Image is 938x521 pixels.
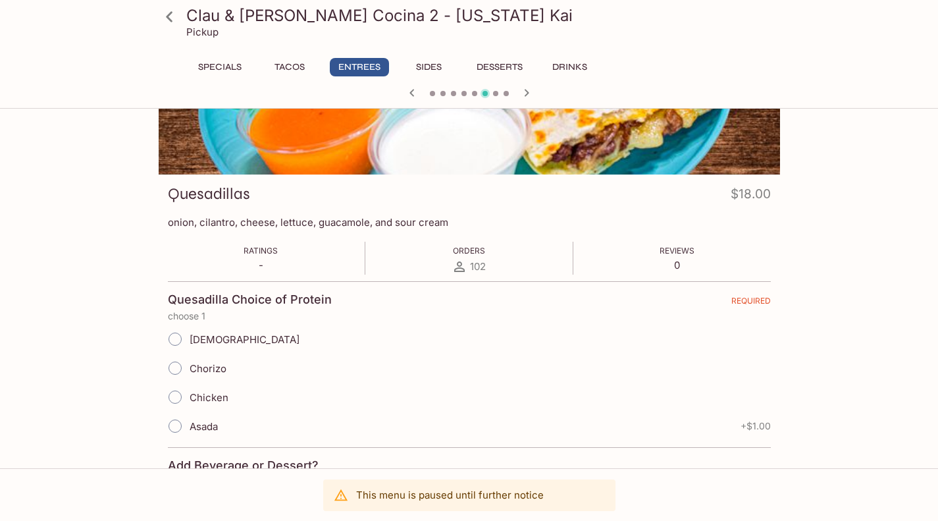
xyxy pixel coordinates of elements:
[244,259,278,271] p: -
[469,58,530,76] button: Desserts
[660,246,694,256] span: Reviews
[190,333,300,346] span: [DEMOGRAPHIC_DATA]
[244,246,278,256] span: Ratings
[470,260,486,273] span: 102
[190,391,228,404] span: Chicken
[190,58,249,76] button: Specials
[330,58,389,76] button: Entrees
[731,184,771,209] h4: $18.00
[186,26,219,38] p: Pickup
[190,362,226,375] span: Chorizo
[731,296,771,311] span: REQUIRED
[260,58,319,76] button: Tacos
[186,5,775,26] h3: Clau & [PERSON_NAME] Cocina 2 - [US_STATE] Kai
[190,420,218,433] span: Asada
[168,292,332,307] h4: Quesadilla Choice of Protein
[168,184,250,204] h3: Quesadillas
[660,259,694,271] p: 0
[168,216,771,229] p: onion, cilantro, cheese, lettuce, guacamole, and sour cream
[453,246,485,256] span: Orders
[741,421,771,431] span: + $1.00
[540,58,600,76] button: Drinks
[356,489,544,501] p: This menu is paused until further notice
[168,311,771,321] p: choose 1
[400,58,459,76] button: Sides
[168,458,319,473] h4: Add Beverage or Dessert?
